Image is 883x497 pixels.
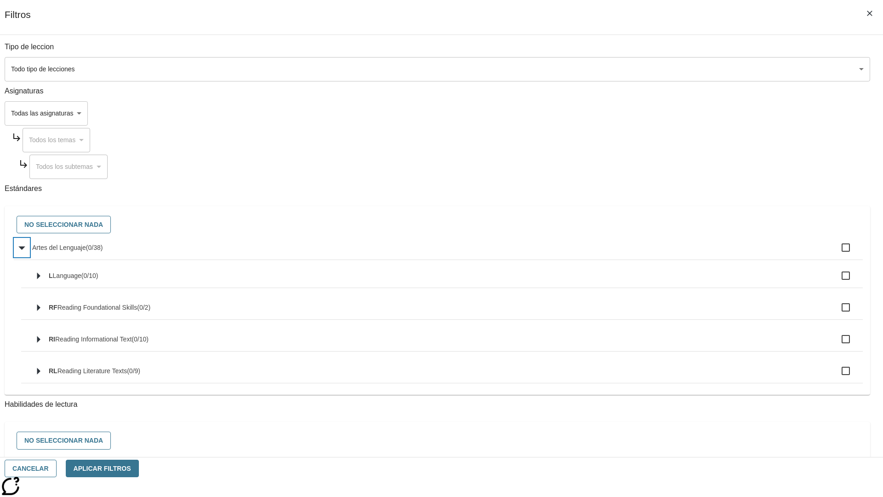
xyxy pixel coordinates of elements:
span: Reading Informational Text [55,335,132,343]
p: Asignaturas [5,86,870,97]
span: 0 estándares seleccionados/10 estándares en grupo [81,272,98,279]
button: No seleccionar nada [17,216,111,234]
span: 0 estándares seleccionados/10 estándares en grupo [132,335,149,343]
p: Estándares [5,184,870,194]
span: Reading Literature Texts [57,367,127,375]
button: Cancelar [5,460,57,478]
span: 0 estándares seleccionados/38 estándares en grupo [86,244,103,251]
span: RL [49,367,57,375]
div: Seleccione una Asignatura [5,101,88,126]
span: RI [49,335,55,343]
button: No seleccionar nada [17,432,111,450]
span: 0 estándares seleccionados/2 estándares en grupo [137,304,150,311]
span: Reading Foundational Skills [57,304,138,311]
div: Seleccione habilidades [12,429,863,452]
span: Language [53,272,81,279]
div: Seleccione una Asignatura [29,155,108,179]
span: RF [49,304,57,311]
div: Seleccione estándares [12,214,863,236]
span: L [49,272,53,279]
span: 0 estándares seleccionados/9 estándares en grupo [127,367,140,375]
button: Cerrar los filtros del Menú lateral [860,4,879,23]
span: Artes del Lenguaje [32,244,86,251]
p: Tipo de leccion [5,42,870,52]
h1: Filtros [5,9,31,35]
div: Seleccione una Asignatura [23,128,90,152]
button: Aplicar Filtros [66,460,139,478]
div: Seleccione un tipo de lección [5,57,870,81]
ul: Seleccione estándares [14,236,863,458]
p: Habilidades de lectura [5,399,870,410]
